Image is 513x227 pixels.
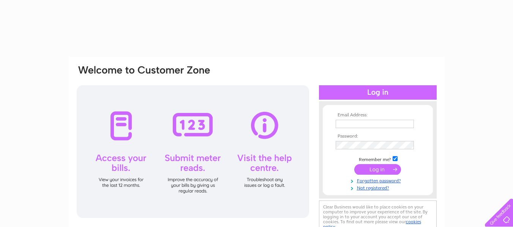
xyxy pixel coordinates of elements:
[354,164,401,175] input: Submit
[334,155,422,163] td: Remember me?
[334,134,422,139] th: Password:
[336,184,422,191] a: Not registered?
[334,113,422,118] th: Email Address:
[336,177,422,184] a: Forgotten password?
